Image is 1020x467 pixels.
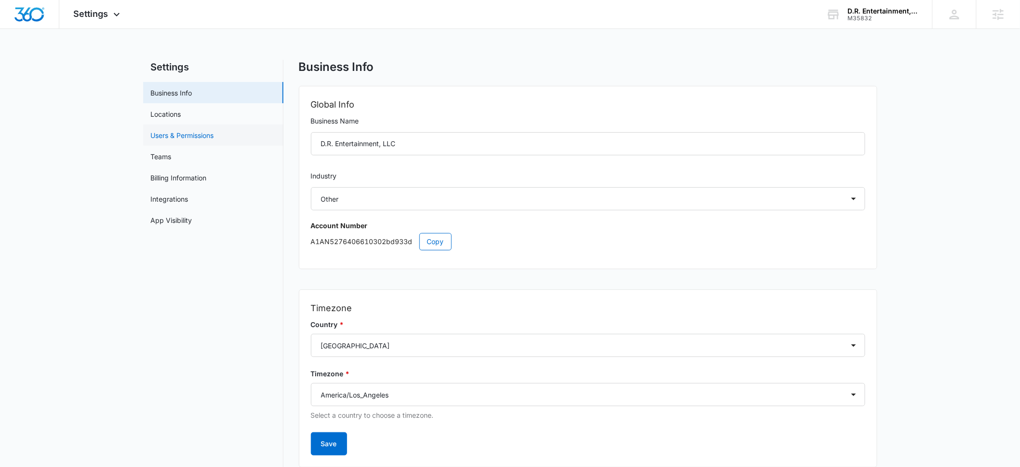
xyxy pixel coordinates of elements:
strong: Account Number [311,221,368,230]
label: Country [311,319,865,330]
h2: Settings [143,60,283,74]
a: Integrations [151,194,188,204]
p: A1AN5276406610302bd933d [311,233,865,250]
a: Locations [151,109,181,119]
div: account id [848,15,918,22]
h1: Business Info [299,60,374,74]
p: Select a country to choose a timezone. [311,410,865,421]
div: account name [848,7,918,15]
a: App Visibility [151,215,192,225]
span: Settings [74,9,108,19]
button: Copy [419,233,452,250]
a: Teams [151,151,172,162]
label: Industry [311,171,865,181]
a: Billing Information [151,173,207,183]
label: Timezone [311,369,865,379]
h2: Global Info [311,98,865,111]
a: Users & Permissions [151,130,214,140]
h2: Timezone [311,302,865,315]
a: Business Info [151,88,192,98]
button: Save [311,432,347,455]
label: Business Name [311,116,865,126]
span: Copy [427,236,444,247]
